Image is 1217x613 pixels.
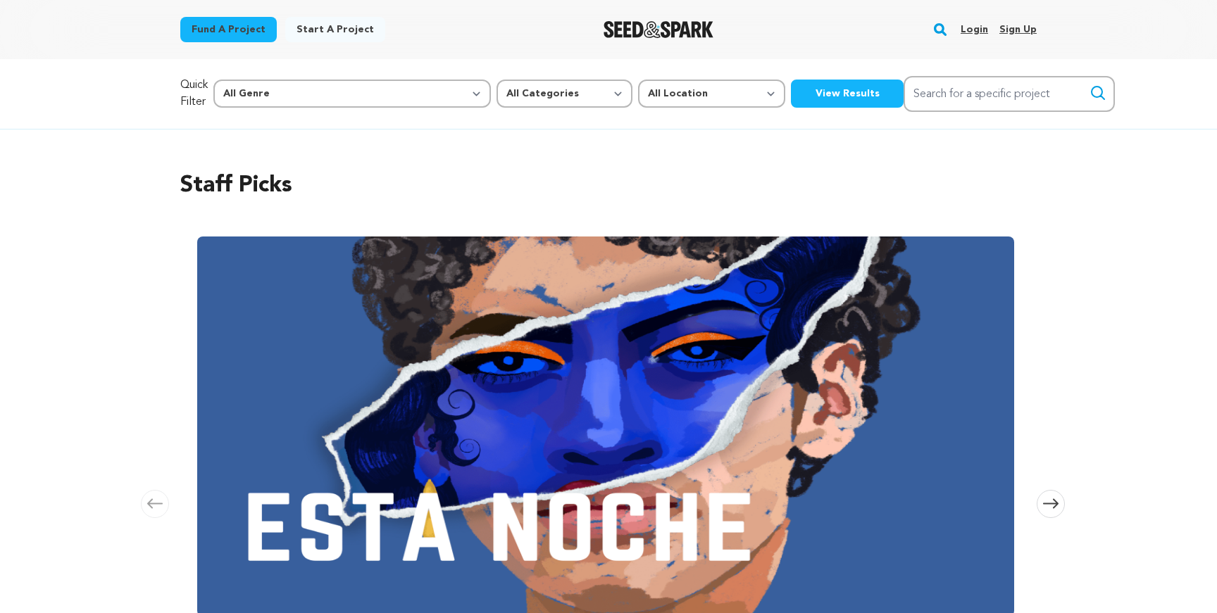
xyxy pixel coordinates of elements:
a: Sign up [999,18,1037,41]
a: Login [961,18,988,41]
a: Fund a project [180,17,277,42]
a: Start a project [285,17,385,42]
button: View Results [791,80,904,108]
h2: Staff Picks [180,169,1037,203]
p: Quick Filter [180,77,208,110]
img: Seed&Spark Logo Dark Mode [604,21,714,38]
a: Seed&Spark Homepage [604,21,714,38]
input: Search for a specific project [904,76,1115,112]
